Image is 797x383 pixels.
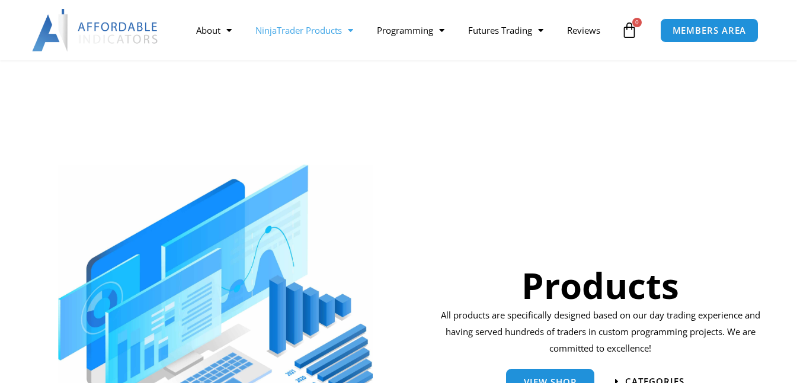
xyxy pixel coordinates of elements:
a: About [184,17,244,44]
a: NinjaTrader Products [244,17,365,44]
span: 0 [632,18,642,27]
img: LogoAI | Affordable Indicators – NinjaTrader [32,9,159,52]
p: All products are specifically designed based on our day trading experience and having served hund... [437,307,764,357]
span: MEMBERS AREA [673,26,747,35]
a: Programming [365,17,456,44]
nav: Menu [184,17,618,44]
a: 0 [603,13,655,47]
h1: Products [437,260,764,310]
a: Reviews [555,17,612,44]
a: Futures Trading [456,17,555,44]
a: MEMBERS AREA [660,18,759,43]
